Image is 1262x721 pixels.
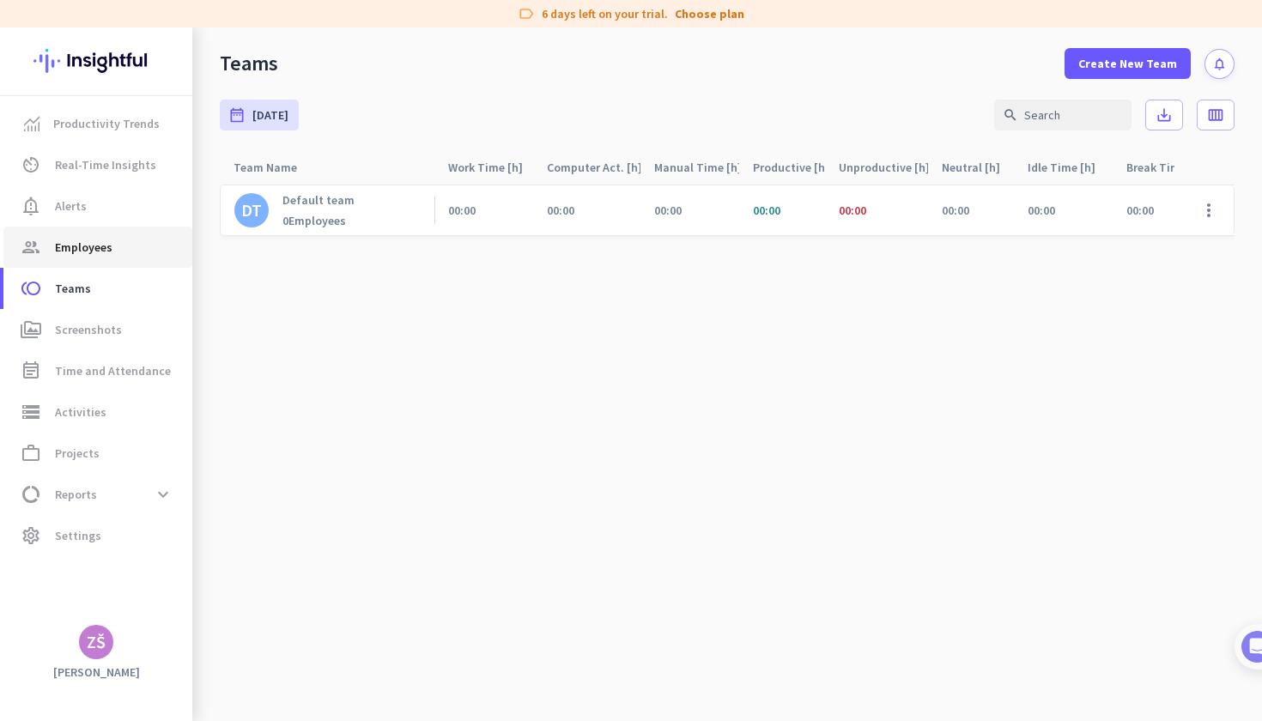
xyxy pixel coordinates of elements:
i: perm_media [21,319,41,340]
span: 00:00 [448,203,476,218]
i: search [1003,107,1018,123]
i: label [518,5,535,22]
a: notification_importantAlerts [3,185,192,227]
a: perm_mediaScreenshots [3,309,192,350]
div: Productive [h] [753,155,825,179]
div: Computer Act. [h] [547,155,640,179]
div: Break Time [h] [1126,155,1211,179]
div: Employees [282,213,355,228]
div: Team Name [234,155,318,179]
div: Teams [220,51,278,76]
div: 00:00 [1126,203,1154,218]
a: groupEmployees [3,227,192,268]
a: settingsSettings [3,515,192,556]
i: settings [21,525,41,546]
span: 00:00 [839,203,866,218]
a: menu-itemProductivity Trends [3,103,192,144]
span: 00:00 [547,203,574,218]
span: Alerts [55,196,87,216]
i: storage [21,402,41,422]
span: Time and Attendance [55,360,171,381]
div: Manual Time [h] [654,155,739,179]
span: Employees [55,237,112,257]
div: ZŠ [87,633,106,651]
button: Create New Team [1065,48,1191,79]
div: Unproductive [h] [839,155,928,179]
a: data_usageReportsexpand_more [3,474,192,515]
i: date_range [228,106,246,124]
span: 00:00 [654,203,682,218]
a: Choose plan [675,5,744,22]
span: Reports [55,484,97,505]
button: more_vert [1188,190,1229,231]
i: group [21,237,41,257]
img: Insightful logo [33,27,159,94]
span: Settings [55,525,101,546]
span: 00:00 [942,203,969,218]
span: 00:00 [1028,203,1055,218]
span: Screenshots [55,319,122,340]
img: menu-item [24,116,39,131]
div: DT [241,202,262,219]
button: notifications [1204,49,1235,79]
a: tollTeams [3,268,192,309]
button: expand_more [148,479,179,510]
i: notification_important [21,196,41,216]
b: 0 [282,213,288,228]
i: data_usage [21,484,41,505]
p: Default team [282,192,355,208]
button: calendar_view_week [1197,100,1235,130]
span: Activities [55,402,106,422]
div: Work Time [h] [448,155,533,179]
a: av_timerReal-Time Insights [3,144,192,185]
input: Search [994,100,1132,130]
i: notifications [1212,57,1227,71]
span: Real-Time Insights [55,154,156,175]
i: calendar_view_week [1207,106,1224,124]
span: Projects [55,443,100,463]
div: Idle Time [h] [1028,155,1113,179]
a: storageActivities [3,391,192,433]
span: [DATE] [252,106,288,124]
i: save_alt [1156,106,1173,124]
i: work_outline [21,443,41,463]
span: 00:00 [753,203,780,218]
a: DTDefault team0Employees [234,192,355,228]
span: Create New Team [1078,55,1177,72]
span: Productivity Trends [53,113,160,134]
i: toll [21,278,41,299]
i: event_note [21,360,41,381]
span: Teams [55,278,91,299]
a: work_outlineProjects [3,433,192,474]
div: Neutral [h] [942,155,1014,179]
a: event_noteTime and Attendance [3,350,192,391]
i: av_timer [21,154,41,175]
button: save_alt [1145,100,1183,130]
